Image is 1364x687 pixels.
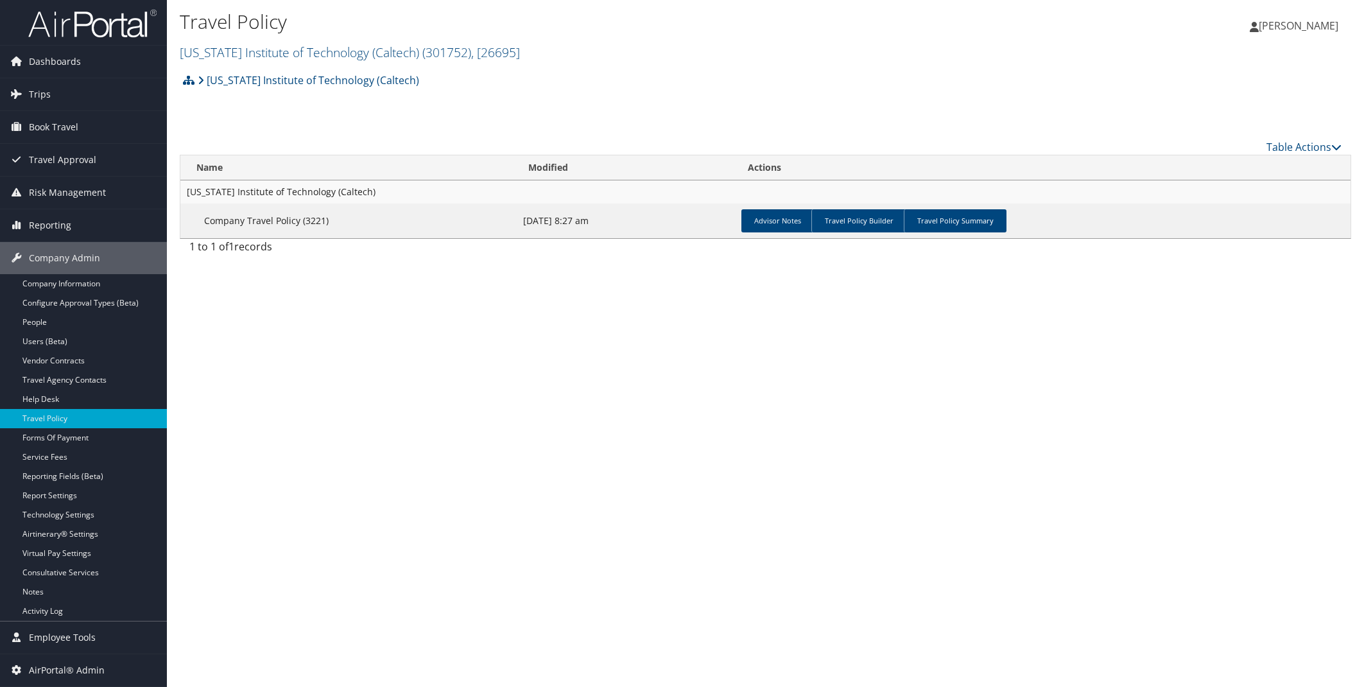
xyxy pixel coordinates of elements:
[29,177,106,209] span: Risk Management
[180,8,961,35] h1: Travel Policy
[189,239,463,261] div: 1 to 1 of records
[29,46,81,78] span: Dashboards
[180,180,1351,204] td: [US_STATE] Institute of Technology (Caltech)
[180,204,517,238] td: Company Travel Policy (3221)
[28,8,157,39] img: airportal-logo.png
[736,155,1351,180] th: Actions
[471,44,520,61] span: , [ 26695 ]
[1250,6,1351,45] a: [PERSON_NAME]
[29,622,96,654] span: Employee Tools
[517,204,736,238] td: [DATE] 8:27 am
[198,67,419,93] a: [US_STATE] Institute of Technology (Caltech)
[29,111,78,143] span: Book Travel
[422,44,471,61] span: ( 301752 )
[741,209,814,232] a: Advisor Notes
[904,209,1006,232] a: Travel Policy Summary
[29,242,100,274] span: Company Admin
[811,209,906,232] a: Travel Policy Builder
[229,239,234,254] span: 1
[180,44,520,61] a: [US_STATE] Institute of Technology (Caltech)
[1266,140,1342,154] a: Table Actions
[1259,19,1338,33] span: [PERSON_NAME]
[29,78,51,110] span: Trips
[29,654,105,686] span: AirPortal® Admin
[29,144,96,176] span: Travel Approval
[29,209,71,241] span: Reporting
[180,155,517,180] th: Name: activate to sort column ascending
[517,155,736,180] th: Modified: activate to sort column ascending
